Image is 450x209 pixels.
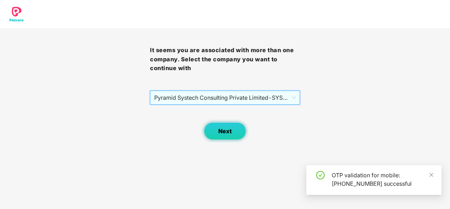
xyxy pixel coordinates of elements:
[218,128,232,135] span: Next
[150,46,300,73] h3: It seems you are associated with more than one company. Select the company you want to continue with
[429,172,434,177] span: close
[316,171,325,179] span: check-circle
[154,91,296,104] span: Pyramid Systech Consulting Private Limited - SYSN00441 - ADMIN
[332,171,433,188] div: OTP validation for mobile: [PHONE_NUMBER] successful
[204,122,246,140] button: Next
